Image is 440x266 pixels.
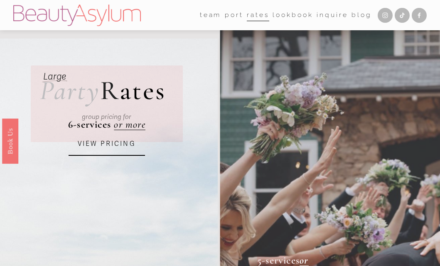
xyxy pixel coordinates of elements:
[273,9,313,22] a: Lookbook
[378,8,393,23] a: Instagram
[200,9,221,21] span: team
[43,71,66,82] em: Large
[40,74,100,107] em: Party
[13,5,141,26] img: Beauty Asylum | Bridal Hair &amp; Makeup Charlotte &amp; Atlanta
[352,9,372,22] a: Blog
[100,74,120,107] span: R
[2,118,18,164] a: Book Us
[69,133,145,156] a: VIEW PRICING
[225,9,243,22] a: port
[395,8,410,23] a: TikTok
[412,8,427,23] a: Facebook
[247,9,269,22] a: Rates
[82,113,131,121] em: group pricing for
[200,9,221,22] a: folder dropdown
[317,9,348,22] a: Inquire
[40,77,166,104] h2: ates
